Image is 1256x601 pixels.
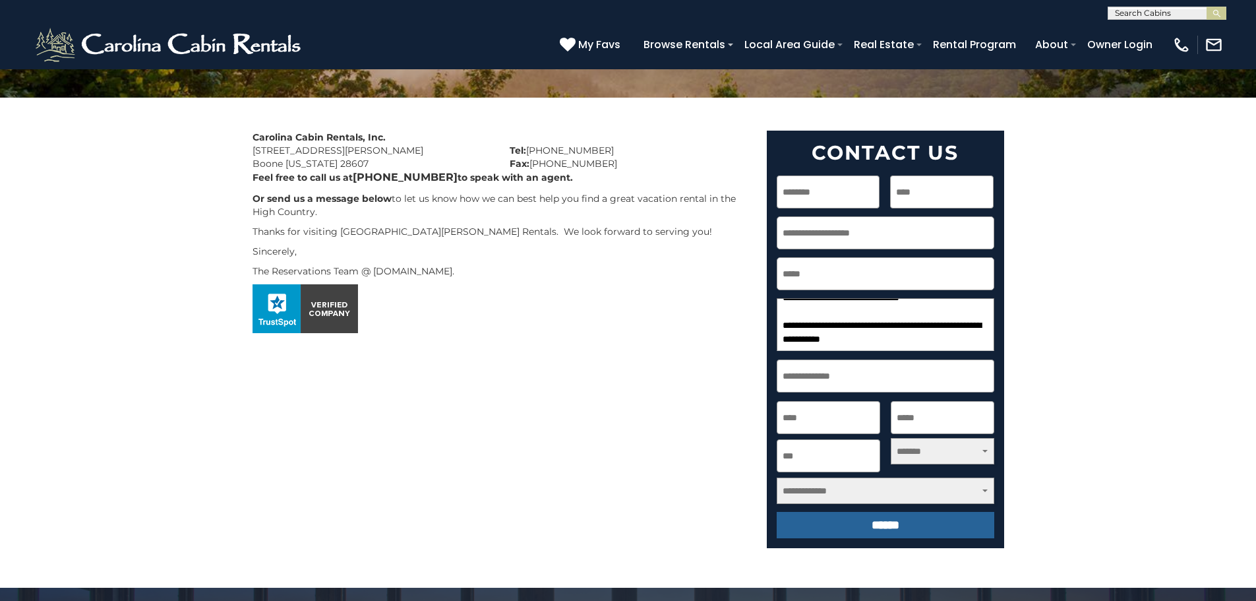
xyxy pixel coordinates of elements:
img: White-1-2.png [33,25,307,65]
img: mail-regular-white.png [1205,36,1223,54]
h2: Contact Us [777,141,994,165]
a: Real Estate [847,33,920,56]
strong: Fax: [510,158,529,170]
p: The Reservations Team @ [DOMAIN_NAME]. [253,265,747,278]
a: Local Area Guide [738,33,841,56]
a: About [1029,33,1075,56]
div: [STREET_ADDRESS][PERSON_NAME] Boone [US_STATE] 28607 [243,131,500,170]
a: Owner Login [1081,33,1159,56]
a: Browse Rentals [637,33,732,56]
p: Thanks for visiting [GEOGRAPHIC_DATA][PERSON_NAME] Rentals. We look forward to serving you! [253,225,747,238]
p: to let us know how we can best help you find a great vacation rental in the High Country. [253,192,747,218]
b: [PHONE_NUMBER] [353,171,458,183]
img: seal_horizontal.png [253,284,358,333]
div: [PHONE_NUMBER] [PHONE_NUMBER] [500,131,757,170]
p: Sincerely, [253,245,747,258]
b: to speak with an agent. [458,172,573,183]
a: Rental Program [926,33,1023,56]
img: phone-regular-white.png [1172,36,1191,54]
strong: Carolina Cabin Rentals, Inc. [253,131,386,143]
strong: Tel: [510,144,526,156]
b: Or send us a message below [253,193,392,205]
b: Feel free to call us at [253,172,353,183]
span: My Favs [578,36,620,53]
a: My Favs [560,36,624,53]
